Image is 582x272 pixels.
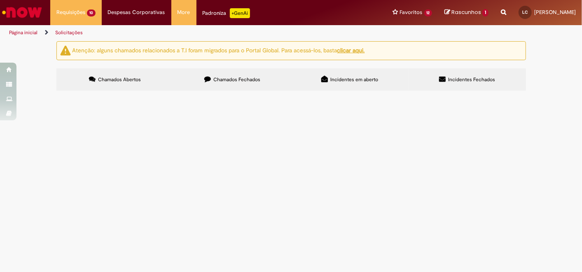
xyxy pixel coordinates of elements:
span: Chamados Fechados [213,76,260,83]
span: 1 [482,9,489,16]
span: Despesas Corporativas [108,8,165,16]
span: 10 [87,9,96,16]
span: Favoritos [400,8,423,16]
span: LC [523,9,528,15]
span: Requisições [56,8,85,16]
a: Rascunhos [444,9,489,16]
ul: Trilhas de página [6,25,382,40]
div: Padroniza [203,8,250,18]
span: Incidentes em aberto [330,76,378,83]
span: Chamados Abertos [98,76,141,83]
img: ServiceNow [1,4,43,21]
a: Solicitações [55,29,83,36]
a: Página inicial [9,29,37,36]
span: Incidentes Fechados [448,76,495,83]
span: Rascunhos [451,8,481,16]
span: More [178,8,190,16]
a: clicar aqui. [337,47,365,54]
ng-bind-html: Atenção: alguns chamados relacionados a T.I foram migrados para o Portal Global. Para acessá-los,... [72,47,365,54]
span: [PERSON_NAME] [534,9,576,16]
span: 12 [424,9,432,16]
p: +GenAi [230,8,250,18]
